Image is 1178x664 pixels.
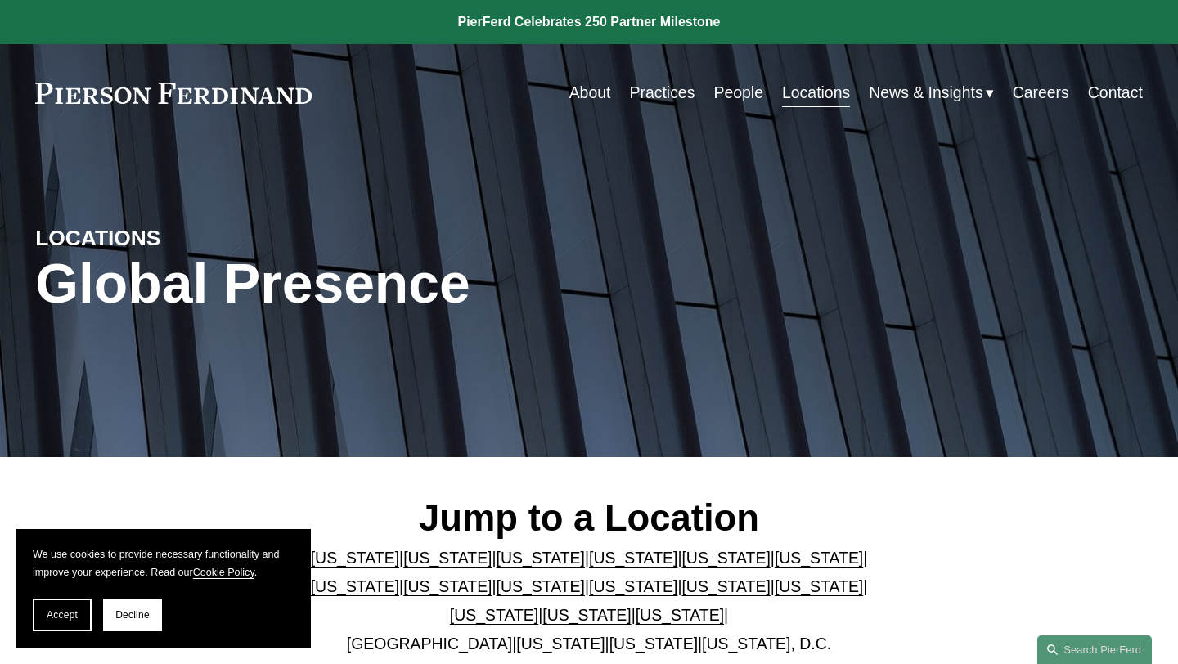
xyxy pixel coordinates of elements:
a: [US_STATE] [450,606,538,624]
a: [US_STATE] [311,577,399,595]
a: [US_STATE] [589,577,677,595]
span: Accept [47,609,78,621]
a: [US_STATE] [497,577,585,595]
a: Contact [1088,77,1143,109]
a: Locations [782,77,850,109]
a: [US_STATE] [609,635,698,653]
a: About [569,77,611,109]
h1: Global Presence [35,252,773,316]
a: [US_STATE] [311,549,399,567]
a: Cookie Policy [193,567,254,578]
a: [US_STATE], D.C. [702,635,831,653]
a: [US_STATE] [516,635,605,653]
a: Practices [629,77,695,109]
span: News & Insights [869,79,982,107]
a: [US_STATE] [636,606,724,624]
span: Decline [115,609,150,621]
section: Cookie banner [16,529,311,648]
a: [US_STATE] [403,577,492,595]
a: [US_STATE] [589,549,677,567]
button: Accept [33,599,92,631]
a: [US_STATE] [497,549,585,567]
p: | | | | | | | | | | | | | | | | | | [266,544,912,658]
a: [US_STATE] [681,549,770,567]
a: [US_STATE] [403,549,492,567]
p: We use cookies to provide necessary functionality and improve your experience. Read our . [33,545,294,582]
a: Search this site [1037,635,1152,664]
a: [US_STATE] [542,606,631,624]
a: Careers [1013,77,1069,109]
a: [US_STATE] [681,577,770,595]
a: folder dropdown [869,77,993,109]
button: Decline [103,599,162,631]
a: [US_STATE] [775,577,863,595]
h2: Jump to a Location [266,496,912,541]
a: People [713,77,763,109]
a: [GEOGRAPHIC_DATA] [347,635,512,653]
a: [US_STATE] [775,549,863,567]
h4: LOCATIONS [35,225,312,252]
